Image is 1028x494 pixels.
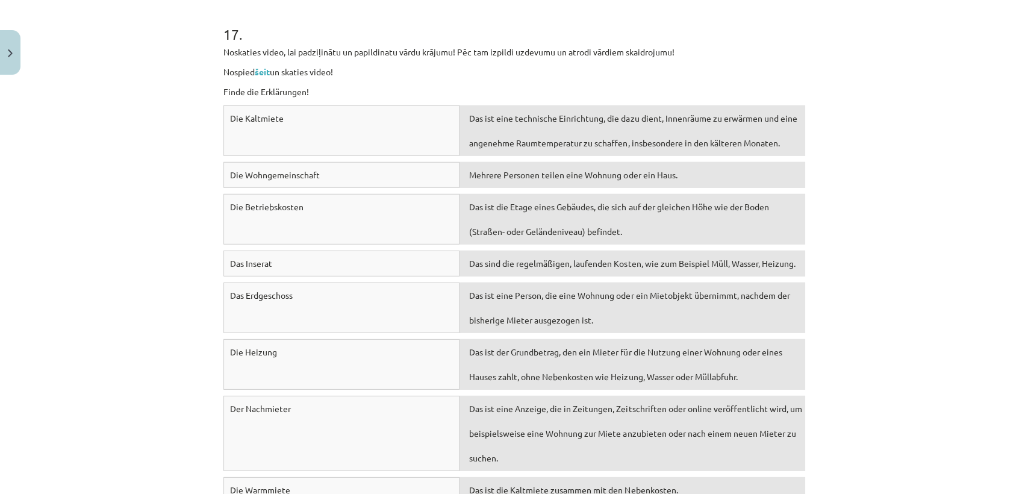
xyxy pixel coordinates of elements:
[230,258,272,269] span: Das Inserat
[223,66,805,78] p: Nospied un skaties video!
[230,113,284,123] span: Die Kaltmiete
[223,46,805,58] p: Noskaties video, lai padziļinātu un papildinatu vārdu krājumu! Pēc tam izpildi uzdevumu un atrodi...
[469,290,790,325] span: Das ist eine Person, die eine Wohnung oder ein Mietobjekt übernimmt, nachdem der bisherige Mieter...
[469,346,782,382] span: Das ist der Grundbetrag, den ein Mieter für die Nutzung einer Wohnung oder eines Hauses zahlt, oh...
[223,5,805,42] h1: 17 .
[230,201,304,212] span: Die Betriebskosten
[230,403,291,414] span: Der Nachmieter
[469,258,795,269] span: Das sind die regelmäßigen, laufenden Kosten, wie zum Beispiel Müll, Wasser, Heizung.
[469,201,768,237] span: Das ist die Etage eines Gebäudes, die sich auf der gleichen Höhe wie der Boden (Straßen- oder Gel...
[230,346,277,357] span: Die Heizung
[230,290,293,301] span: Das Erdgeschoss
[255,66,270,77] a: šeit
[230,169,320,180] span: Die Wohngemeinschaft
[223,86,805,98] p: Finde die Erklärungen!
[469,113,797,148] span: Das ist eine technische Einrichtung, die dazu dient, Innenräume zu erwärmen und eine angenehme Ra...
[469,169,677,180] span: Mehrere Personen teilen eine Wohnung oder ein Haus.
[8,49,13,57] img: icon-close-lesson-0947bae3869378f0d4975bcd49f059093ad1ed9edebbc8119c70593378902aed.svg
[469,403,802,463] span: Das ist eine Anzeige, die in Zeitungen, Zeitschriften oder online veröffentlicht wird, um beispie...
